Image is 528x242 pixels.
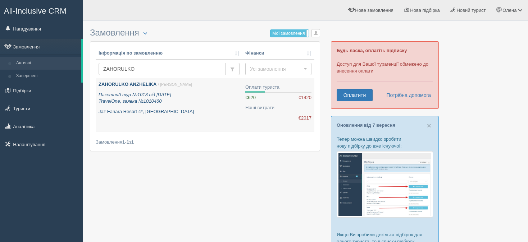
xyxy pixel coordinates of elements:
[99,108,240,115] p: Jaz Fanara Resort 4*, [GEOGRAPHIC_DATA]
[427,121,431,130] span: ×
[355,8,393,13] span: Нове замовлення
[99,50,240,57] a: Інформація по замовленню
[337,89,373,101] a: Оплатити
[99,82,156,87] b: ZAHORULKO ANZHELIKA
[250,65,302,73] span: Усі замовлення
[13,70,81,83] a: Завершені
[382,89,431,101] a: Потрібна допомога
[410,8,440,13] span: Нова підбірка
[245,95,256,100] span: €620
[337,136,433,149] p: Тепер можна швидко зробити нову підбірку до вже існуючої:
[0,0,82,20] a: All-Inclusive CRM
[456,8,486,13] span: Новий турист
[427,122,431,129] button: Close
[4,6,67,15] span: All-Inclusive CRM
[122,139,129,145] b: 1-1
[270,30,309,37] label: Мої замовлення
[99,63,226,75] input: Пошук за номером замовлення, ПІБ або паспортом туриста
[337,48,407,53] b: Будь ласка, оплатіть підписку
[502,8,516,13] span: Олена
[90,28,320,38] h3: Замовлення
[13,57,81,70] a: Активні
[245,50,311,57] a: Фінанси
[299,94,311,101] span: €1420
[331,41,439,109] div: Доступ для Вашої турагенції обмежено до внесення оплати
[337,122,395,128] a: Оновлення від 7 вересня
[245,84,311,91] div: Оплати туриста
[96,78,242,131] a: ZAHORULKO ANZHELIKA / [PERSON_NAME] Пакетний тур №1013 від [DATE]TravelOne, заявка №1010460 Jaz F...
[245,63,311,75] button: Усі замовлення
[245,104,311,111] div: Наші витрати
[158,82,192,87] span: / [PERSON_NAME]
[99,92,171,104] i: Пакетний тур №1013 від [DATE] TravelOne, заявка №1010460
[337,151,433,218] img: %D0%BF%D1%96%D0%B4%D0%B1%D1%96%D1%80%D0%BA%D0%B0-%D1%82%D1%83%D1%80%D0%B8%D1%81%D1%82%D1%83-%D1%8...
[96,139,314,145] div: Замовлення з
[299,115,311,122] span: €2017
[131,139,134,145] b: 1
